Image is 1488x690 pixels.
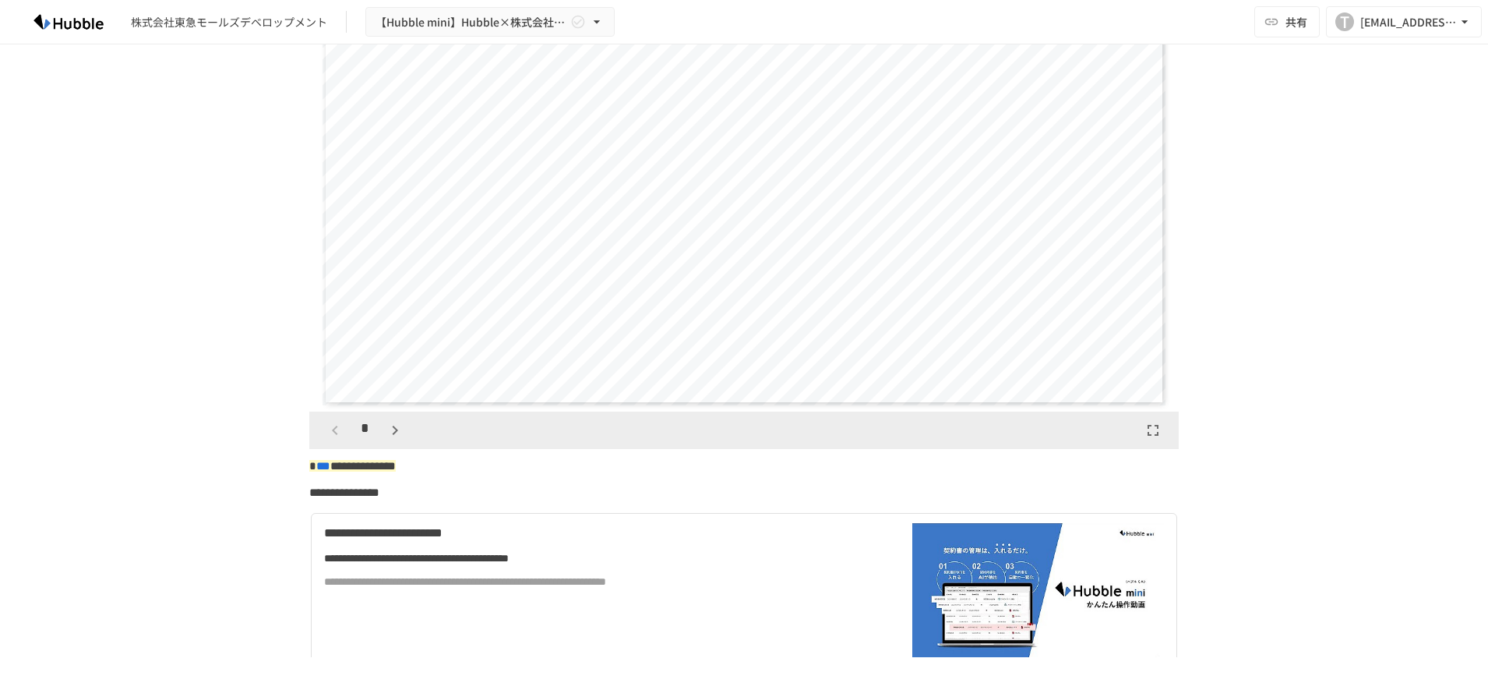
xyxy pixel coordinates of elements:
[19,9,118,34] img: HzDRNkGCf7KYO4GfwKnzITak6oVsp5RHeZBEM1dQFiQ
[1285,13,1307,30] span: 共有
[1326,6,1482,37] button: T[EMAIL_ADDRESS][DOMAIN_NAME]
[131,14,327,30] div: 株式会社東急モールズデベロップメント
[1360,12,1457,32] div: [EMAIL_ADDRESS][DOMAIN_NAME]
[1335,12,1354,31] div: T
[376,12,567,32] span: 【Hubble mini】Hubble×株式会社東急モールズデベロップメント オンボーディングプロジェクト
[365,7,615,37] button: 【Hubble mini】Hubble×株式会社東急モールズデベロップメント オンボーディングプロジェクト
[1254,6,1320,37] button: 共有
